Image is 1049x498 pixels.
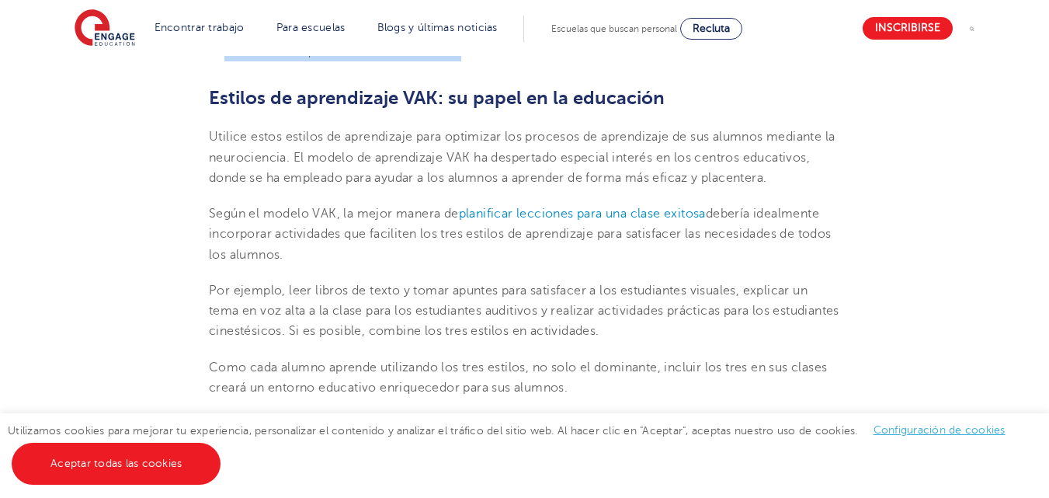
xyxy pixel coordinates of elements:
[209,360,827,395] font: Como cada alumno aprende utilizando los tres estilos, no solo el dominante, incluir los tres en s...
[863,17,953,40] a: Inscribirse
[75,9,135,48] img: Educación comprometida
[551,23,677,34] font: Escuelas que buscan personal
[209,207,459,221] font: Según el modelo VAK, la mejor manera de
[680,18,742,40] a: Recluta
[224,44,461,58] font: Puede estar inquieto o nervioso en el aula.
[155,22,245,33] a: Encontrar trabajo
[209,207,832,262] font: debería idealmente incorporar actividades que faciliten los tres estilos de aprendizaje para sati...
[12,443,221,485] a: Aceptar todas las cookies
[874,424,1006,436] a: Configuración de cookies
[209,87,665,109] font: Estilos de aprendizaje VAK: su papel en la educación
[693,23,730,34] font: Recluta
[209,130,835,185] font: Utilice estos estilos de aprendizaje para optimizar los procesos de aprendizaje de sus alumnos me...
[276,22,346,33] a: Para escuelas
[875,23,940,34] font: Inscribirse
[50,458,182,469] font: Aceptar todas las cookies
[459,207,706,221] a: planificar lecciones para una clase exitosa
[377,22,498,33] a: Blogs y últimas noticias
[209,284,839,339] font: Por ejemplo, leer libros de texto y tomar apuntes para satisfacer a los estudiantes visuales, exp...
[8,425,858,437] font: Utilizamos cookies para mejorar tu experiencia, personalizar el contenido y analizar el tráfico d...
